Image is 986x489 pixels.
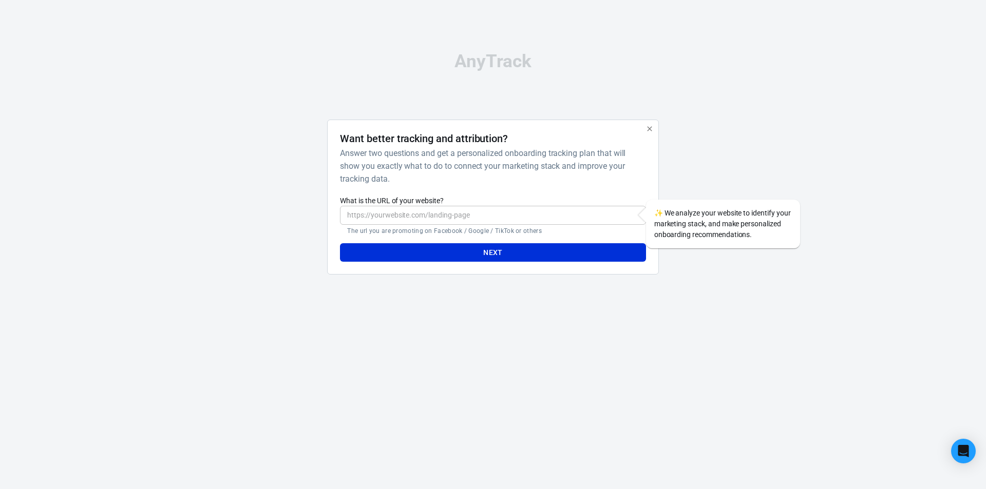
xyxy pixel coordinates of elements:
[654,209,663,217] span: sparkles
[340,195,646,206] label: What is the URL of your website?
[646,200,800,248] div: We analyze your website to identify your marketing stack, and make personalized onboarding recomm...
[347,227,638,235] p: The url you are promoting on Facebook / Google / TikTok or others
[340,243,646,262] button: Next
[340,206,646,225] input: https://yourwebsite.com/landing-page
[340,147,641,185] h6: Answer two questions and get a personalized onboarding tracking plan that will show you exactly w...
[236,52,750,70] div: AnyTrack
[340,132,508,145] h4: Want better tracking and attribution?
[951,439,976,463] div: Open Intercom Messenger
